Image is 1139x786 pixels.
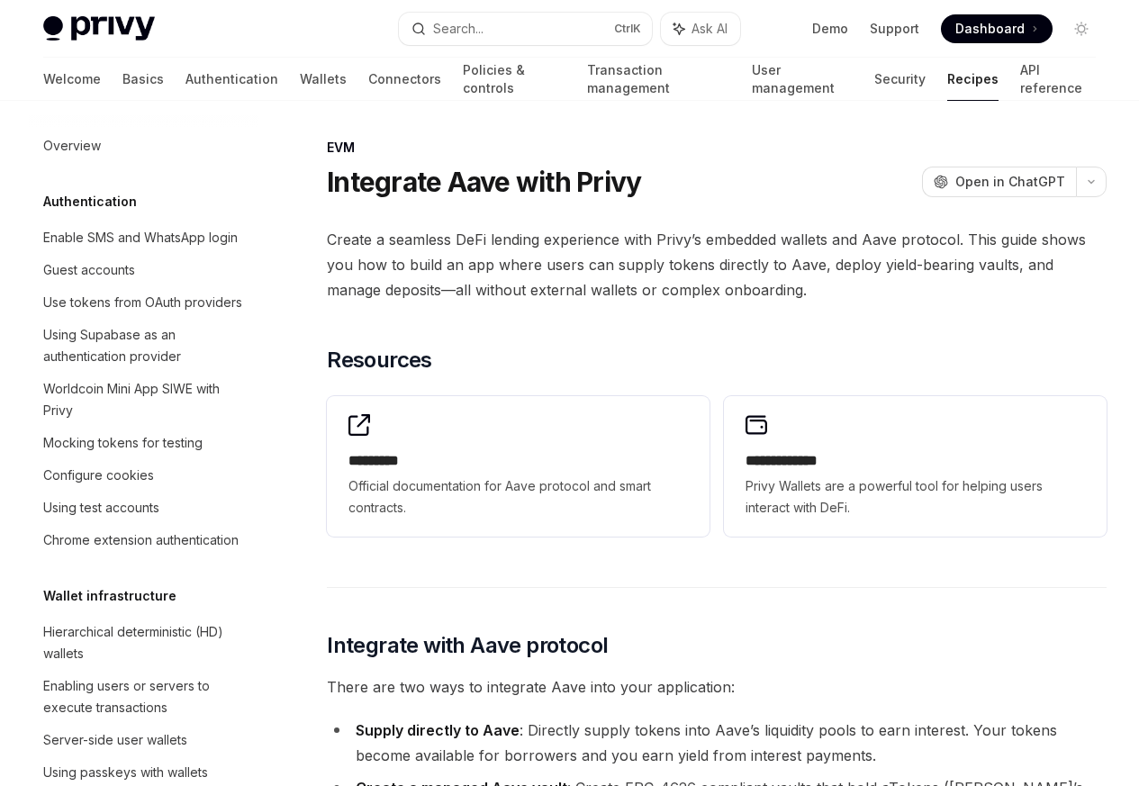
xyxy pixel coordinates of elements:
a: Using test accounts [29,492,259,524]
span: Official documentation for Aave protocol and smart contracts. [348,475,688,519]
a: Use tokens from OAuth providers [29,286,259,319]
a: Guest accounts [29,254,259,286]
a: Support [870,20,919,38]
a: API reference [1020,58,1096,101]
a: Using Supabase as an authentication provider [29,319,259,373]
a: Policies & controls [463,58,565,101]
span: Create a seamless DeFi lending experience with Privy’s embedded wallets and Aave protocol. This g... [327,227,1107,303]
div: Guest accounts [43,259,135,281]
div: Using test accounts [43,497,159,519]
a: Server-side user wallets [29,724,259,756]
a: Wallets [300,58,347,101]
h1: Integrate Aave with Privy [327,166,641,198]
a: Authentication [185,58,278,101]
a: Enabling users or servers to execute transactions [29,670,259,724]
span: Open in ChatGPT [955,173,1065,191]
span: Integrate with Aave protocol [327,631,608,660]
span: Resources [327,346,432,375]
div: Server-side user wallets [43,729,187,751]
div: Using passkeys with wallets [43,762,208,783]
a: **** ****Official documentation for Aave protocol and smart contracts. [327,396,710,537]
a: Configure cookies [29,459,259,492]
a: Chrome extension authentication [29,524,259,556]
a: Mocking tokens for testing [29,427,259,459]
div: Using Supabase as an authentication provider [43,324,249,367]
a: Connectors [368,58,441,101]
a: Worldcoin Mini App SIWE with Privy [29,373,259,427]
span: Ask AI [692,20,728,38]
div: Worldcoin Mini App SIWE with Privy [43,378,249,421]
button: Toggle dark mode [1067,14,1096,43]
h5: Wallet infrastructure [43,585,176,607]
div: Search... [433,18,484,40]
a: User management [752,58,854,101]
button: Open in ChatGPT [922,167,1076,197]
div: EVM [327,139,1107,157]
a: Hierarchical deterministic (HD) wallets [29,616,259,670]
span: Dashboard [955,20,1025,38]
a: Dashboard [941,14,1053,43]
a: Recipes [947,58,999,101]
a: Basics [122,58,164,101]
li: : Directly supply tokens into Aave’s liquidity pools to earn interest. Your tokens become availab... [327,718,1107,768]
span: Privy Wallets are a powerful tool for helping users interact with DeFi. [746,475,1085,519]
a: Security [874,58,926,101]
a: Overview [29,130,259,162]
a: **** **** ***Privy Wallets are a powerful tool for helping users interact with DeFi. [724,396,1107,537]
h5: Authentication [43,191,137,212]
span: Ctrl K [614,22,641,36]
div: Overview [43,135,101,157]
a: Enable SMS and WhatsApp login [29,221,259,254]
span: There are two ways to integrate Aave into your application: [327,674,1107,700]
img: light logo [43,16,155,41]
div: Enabling users or servers to execute transactions [43,675,249,718]
a: Transaction management [587,58,729,101]
button: Ask AI [661,13,740,45]
button: Search...CtrlK [399,13,652,45]
a: Demo [812,20,848,38]
div: Use tokens from OAuth providers [43,292,242,313]
div: Chrome extension authentication [43,529,239,551]
div: Mocking tokens for testing [43,432,203,454]
div: Configure cookies [43,465,154,486]
div: Hierarchical deterministic (HD) wallets [43,621,249,664]
div: Enable SMS and WhatsApp login [43,227,238,248]
a: Welcome [43,58,101,101]
strong: Supply directly to Aave [356,721,520,739]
